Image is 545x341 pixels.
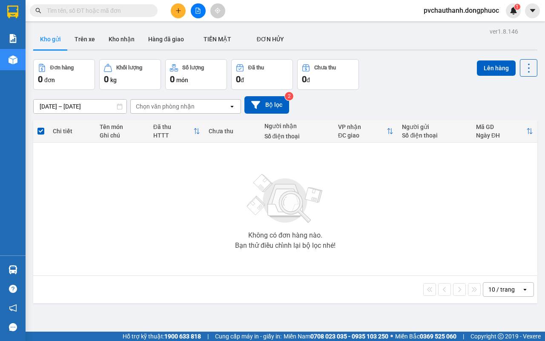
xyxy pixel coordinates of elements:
[195,8,201,14] span: file-add
[215,332,281,341] span: Cung cấp máy in - giấy in:
[402,132,467,139] div: Số điện thoại
[9,265,17,274] img: warehouse-icon
[141,29,191,49] button: Hàng đã giao
[9,304,17,312] span: notification
[191,3,206,18] button: file-add
[116,65,142,71] div: Khối lượng
[285,92,293,100] sup: 2
[488,285,515,294] div: 10 / trang
[53,128,91,135] div: Chi tiết
[215,8,221,14] span: aim
[402,123,467,130] div: Người gửi
[241,77,244,83] span: đ
[529,7,536,14] span: caret-down
[44,77,55,83] span: đơn
[302,74,307,84] span: 0
[310,333,388,340] strong: 0708 023 035 - 0935 103 250
[33,29,68,49] button: Kho gửi
[338,123,387,130] div: VP nhận
[149,120,205,143] th: Toggle SortBy
[207,332,209,341] span: |
[123,332,201,341] span: Hỗ trợ kỹ thuật:
[136,102,195,111] div: Chọn văn phòng nhận
[476,132,526,139] div: Ngày ĐH
[338,132,387,139] div: ĐC giao
[236,74,241,84] span: 0
[257,36,284,43] span: ĐƠN HỦY
[334,120,398,143] th: Toggle SortBy
[490,27,518,36] div: ver 1.8.146
[390,335,393,338] span: ⚪️
[264,123,330,129] div: Người nhận
[35,8,41,14] span: search
[104,74,109,84] span: 0
[9,285,17,293] span: question-circle
[110,77,117,83] span: kg
[477,60,516,76] button: Lên hàng
[248,232,322,239] div: Không có đơn hàng nào.
[100,123,144,130] div: Tên món
[153,123,194,130] div: Đã thu
[472,120,537,143] th: Toggle SortBy
[463,332,464,341] span: |
[514,4,520,10] sup: 1
[33,59,95,90] button: Đơn hàng0đơn
[38,74,43,84] span: 0
[175,8,181,14] span: plus
[264,133,330,140] div: Số điện thoại
[229,103,235,110] svg: open
[171,3,186,18] button: plus
[243,169,328,229] img: svg+xml;base64,PHN2ZyBjbGFzcz0ibGlzdC1wbHVnX19zdmciIHhtbG5zPSJodHRwOi8vd3d3LnczLm9yZy8yMDAwL3N2Zy...
[176,77,188,83] span: món
[417,5,506,16] span: pvchauthanh.dongphuoc
[100,132,144,139] div: Ghi chú
[284,332,388,341] span: Miền Nam
[297,59,359,90] button: Chưa thu0đ
[102,29,141,49] button: Kho nhận
[47,6,147,15] input: Tìm tên, số ĐT hoặc mã đơn
[9,55,17,64] img: warehouse-icon
[165,59,227,90] button: Số lượng0món
[307,77,310,83] span: đ
[248,65,264,71] div: Đã thu
[50,65,74,71] div: Đơn hàng
[476,123,526,130] div: Mã GD
[522,286,528,293] svg: open
[34,100,126,113] input: Select a date range.
[68,29,102,49] button: Trên xe
[231,59,293,90] button: Đã thu0đ
[210,3,225,18] button: aim
[99,59,161,90] button: Khối lượng0kg
[182,65,204,71] div: Số lượng
[170,74,175,84] span: 0
[235,242,336,249] div: Bạn thử điều chỉnh lại bộ lọc nhé!
[420,333,456,340] strong: 0369 525 060
[164,333,201,340] strong: 1900 633 818
[204,36,231,43] span: TIỀN MẶT
[525,3,540,18] button: caret-down
[244,96,289,114] button: Bộ lọc
[516,4,519,10] span: 1
[510,7,517,14] img: icon-new-feature
[314,65,336,71] div: Chưa thu
[9,34,17,43] img: solution-icon
[7,6,18,18] img: logo-vxr
[153,132,194,139] div: HTTT
[395,332,456,341] span: Miền Bắc
[498,333,504,339] span: copyright
[9,323,17,331] span: message
[209,128,255,135] div: Chưa thu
